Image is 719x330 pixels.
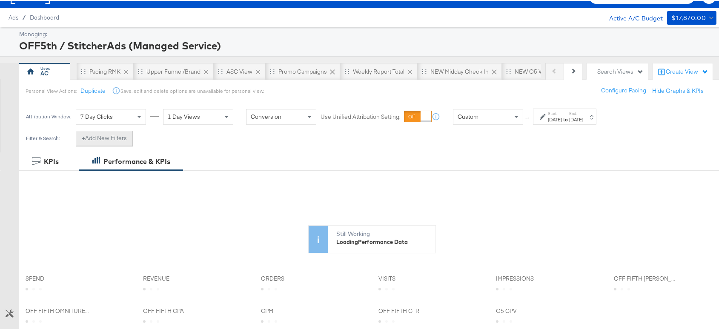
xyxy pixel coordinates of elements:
[26,112,72,118] div: Attribution Window:
[9,13,18,20] span: Ads
[515,66,577,75] div: NEW O5 Weekly Report
[430,66,489,75] div: NEW Midday Check In
[19,37,714,52] div: OFF5th / StitcherAds (Managed Service)
[120,86,264,93] div: Save, edit and delete options are unavailable for personal view.
[76,129,133,145] button: +Add New Filters
[89,66,120,75] div: Pacing RMK
[548,115,562,122] div: [DATE]
[26,86,77,93] div: Personal View Actions:
[422,68,427,72] div: Drag to reorder tab
[278,66,327,75] div: Promo Campaigns
[597,66,644,75] div: Search Views
[344,68,349,72] div: Drag to reorder tab
[30,13,59,20] a: Dashboard
[226,66,252,75] div: ASC View
[18,13,30,20] span: /
[321,112,401,120] label: Use Unified Attribution Setting:
[652,86,704,94] button: Hide Graphs & KPIs
[671,11,706,22] div: $17,870.00
[80,86,106,94] button: Duplicate
[569,109,583,115] label: End:
[548,109,562,115] label: Start:
[19,29,714,37] div: Managing:
[80,112,113,119] span: 7 Day Clicks
[524,115,532,118] span: ↑
[81,68,86,72] div: Drag to reorder tab
[218,68,223,72] div: Drag to reorder tab
[562,115,569,121] strong: to
[667,10,716,23] button: $17,870.00
[353,66,404,75] div: Weekly Report Total
[44,155,59,165] div: KPIs
[458,112,478,119] span: Custom
[666,66,708,75] div: Create View
[595,82,652,97] button: Configure Pacing
[40,68,49,76] div: AC
[569,115,583,122] div: [DATE]
[168,112,200,119] span: 1 Day Views
[600,10,663,23] div: Active A/C Budget
[270,68,275,72] div: Drag to reorder tab
[103,155,170,165] div: Performance & KPIs
[251,112,281,119] span: Conversion
[506,68,511,72] div: Drag to reorder tab
[82,133,85,141] strong: +
[138,68,143,72] div: Drag to reorder tab
[146,66,201,75] div: Upper Funnel/Brand
[26,134,60,140] div: Filter & Search:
